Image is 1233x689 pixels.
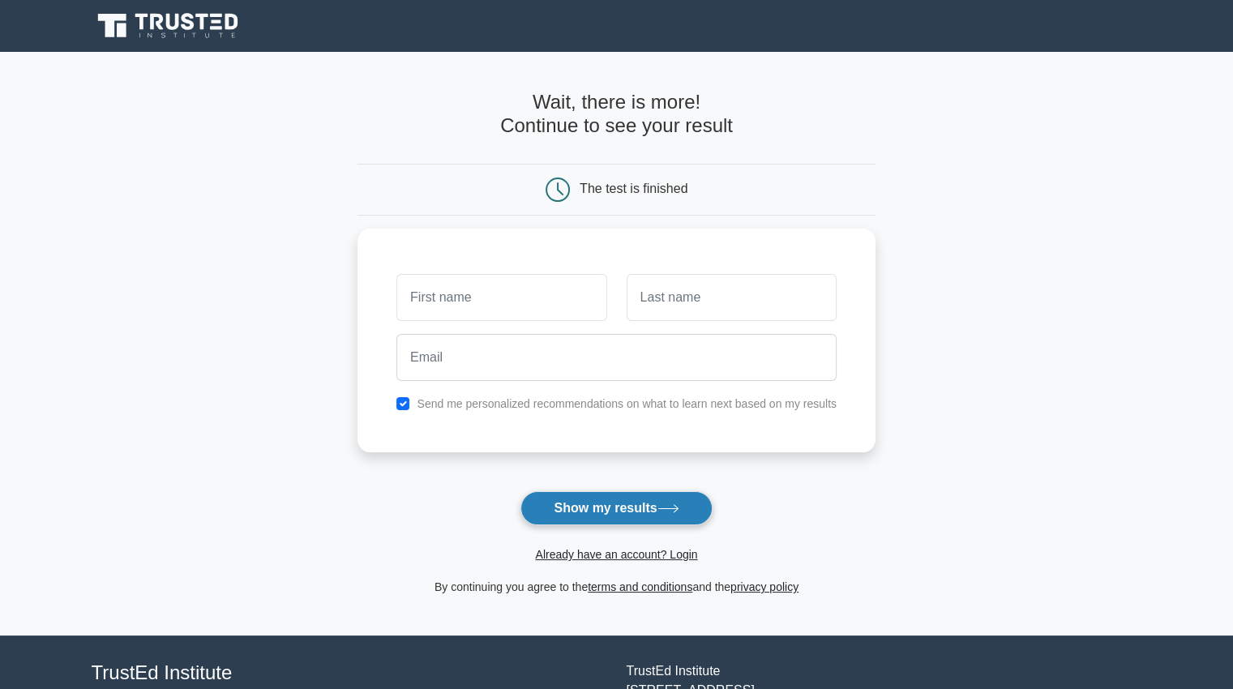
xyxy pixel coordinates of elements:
label: Send me personalized recommendations on what to learn next based on my results [417,397,837,410]
button: Show my results [520,491,712,525]
a: terms and conditions [588,580,692,593]
a: privacy policy [730,580,798,593]
div: The test is finished [580,182,687,195]
h4: Wait, there is more! Continue to see your result [357,91,876,138]
div: By continuing you agree to the and the [348,577,885,597]
h4: TrustEd Institute [92,661,607,685]
a: Already have an account? Login [535,548,697,561]
input: First name [396,274,606,321]
input: Last name [627,274,837,321]
input: Email [396,334,837,381]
